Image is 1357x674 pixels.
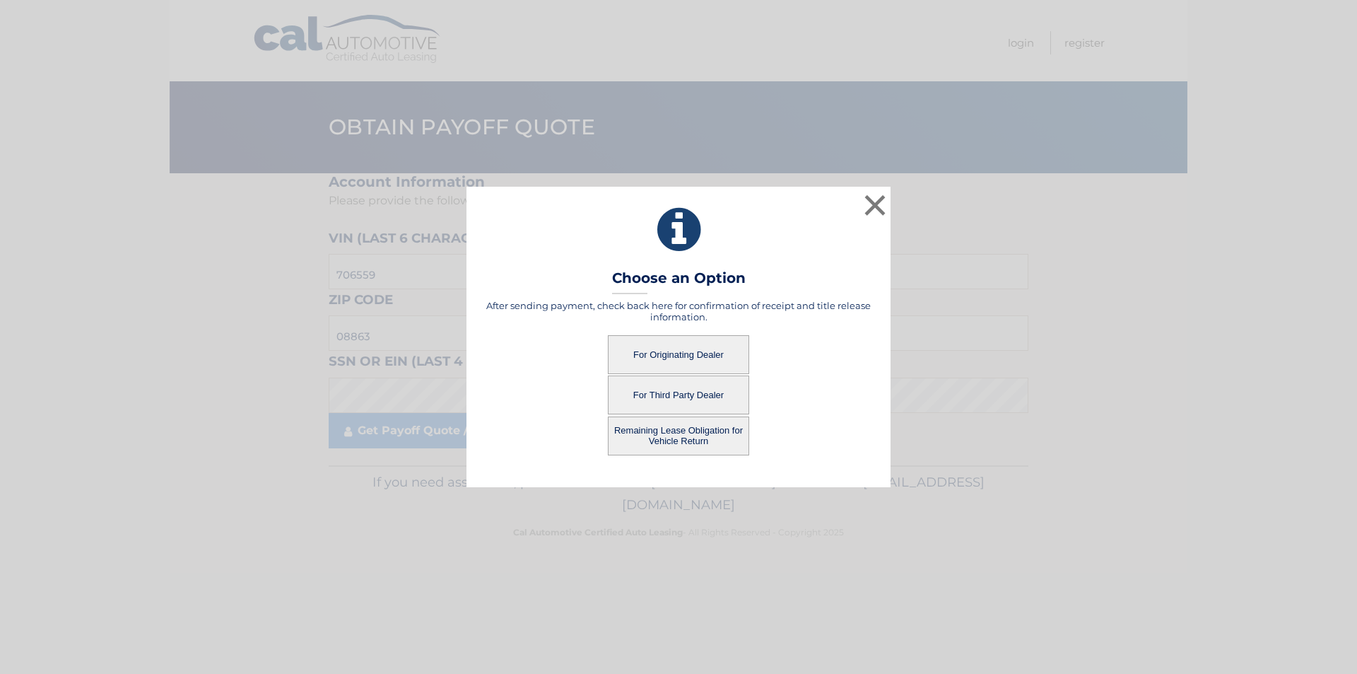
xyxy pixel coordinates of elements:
[608,376,749,414] button: For Third Party Dealer
[861,191,889,219] button: ×
[484,300,873,323] h5: After sending payment, check back here for confirmation of receipt and title release information.
[612,269,746,294] h3: Choose an Option
[608,417,749,455] button: Remaining Lease Obligation for Vehicle Return
[608,335,749,374] button: For Originating Dealer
